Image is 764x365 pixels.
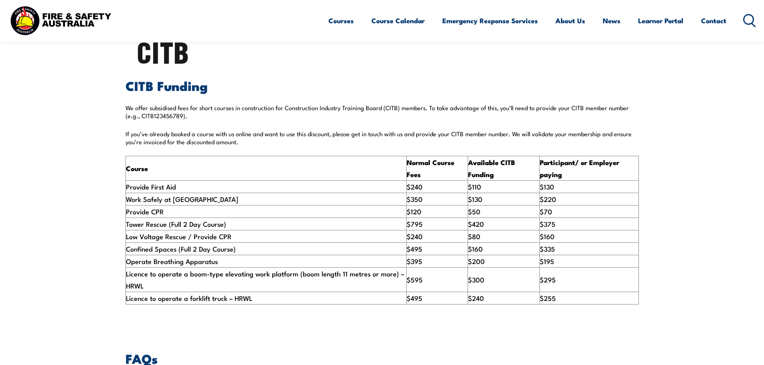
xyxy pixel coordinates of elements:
td: Provide CPR [126,206,407,218]
h2: CITB Funding [126,80,639,91]
td: $130 [539,181,638,193]
td: $350 [407,193,468,206]
td: $795 [407,218,468,230]
td: Confined Spaces (Full 2 Day Course) [126,243,407,255]
td: $240 [407,230,468,243]
td: $200 [468,255,539,268]
a: Courses [328,10,354,31]
th: Participant/ or Employer paying [539,156,638,181]
td: $295 [539,268,638,292]
a: About Us [555,10,585,31]
p: We offer subsidised fees for short courses in construction for Construction Industry Training Boa... [126,104,639,120]
td: Low Voltage Rescue / Provide CPR [126,230,407,243]
td: Licence to operate a boom-type elevating work platform (boom length 11 metres or more) – HRWL [126,268,407,292]
a: Learner Portal [638,10,683,31]
td: $195 [539,255,638,268]
td: $240 [407,181,468,193]
td: $50 [468,206,539,218]
th: Course [126,156,407,181]
td: $70 [539,206,638,218]
td: $420 [468,218,539,230]
a: Contact [701,10,726,31]
p: If you’ve already booked a course with us online and want to use this discount, please get in tou... [126,130,639,146]
td: $160 [468,243,539,255]
td: Operate Breathing Apparatus [126,255,407,268]
td: $220 [539,193,638,206]
td: $80 [468,230,539,243]
a: News [603,10,620,31]
td: Provide First Aid [126,181,407,193]
td: $110 [468,181,539,193]
td: $335 [539,243,638,255]
td: Licence to operate a forklift truck – HRWL [126,292,407,305]
td: $495 [407,243,468,255]
h2: FAQs [126,353,639,364]
td: $240 [468,292,539,305]
td: $255 [539,292,638,305]
a: Emergency Response Services [442,10,538,31]
th: Available CITB Funding [468,156,539,181]
td: $130 [468,193,539,206]
td: $495 [407,292,468,305]
td: $595 [407,268,468,292]
td: $160 [539,230,638,243]
td: $300 [468,268,539,292]
a: Course Calendar [371,10,425,31]
th: Normal Course Fees [407,156,468,181]
td: $395 [407,255,468,268]
td: $120 [407,206,468,218]
td: Work Safely at [GEOGRAPHIC_DATA] [126,193,407,206]
td: Tower Rescue (Full 2 Day Course) [126,218,407,230]
td: $375 [539,218,638,230]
